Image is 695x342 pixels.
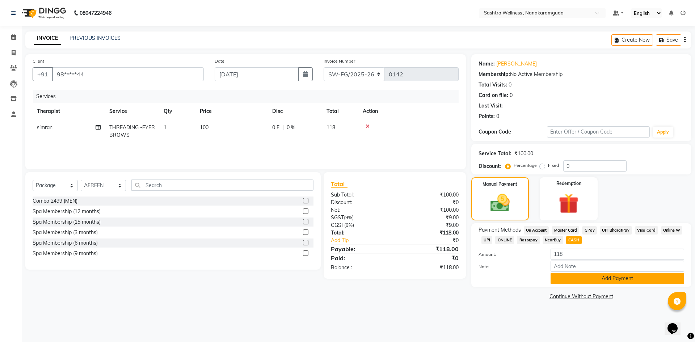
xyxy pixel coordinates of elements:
[325,264,395,271] div: Balance :
[496,113,499,120] div: 0
[268,103,322,119] th: Disc
[484,192,516,214] img: _cash.svg
[331,180,347,188] span: Total
[325,229,395,237] div: Total:
[479,162,501,170] div: Discount:
[215,58,224,64] label: Date
[345,215,352,220] span: 9%
[331,222,344,228] span: CGST
[395,191,464,199] div: ₹100.00
[325,191,395,199] div: Sub Total:
[325,221,395,229] div: ( )
[543,236,563,244] span: NearBuy
[33,103,105,119] th: Therapist
[324,58,355,64] label: Invoice Number
[105,103,159,119] th: Service
[272,124,279,131] span: 0 F
[33,250,98,257] div: Spa Membership (9 months)
[331,214,344,221] span: SGST
[33,229,98,236] div: Spa Membership (3 months)
[479,71,684,78] div: No Active Membership
[33,58,44,64] label: Client
[406,237,464,244] div: ₹0
[322,103,358,119] th: Total
[479,71,510,78] div: Membership:
[473,263,545,270] label: Note:
[395,206,464,214] div: ₹100.00
[496,60,537,68] a: [PERSON_NAME]
[665,313,688,335] iframe: chat widget
[600,226,632,235] span: UPI BharatPay
[33,208,101,215] div: Spa Membership (12 months)
[510,92,513,99] div: 0
[325,199,395,206] div: Discount:
[282,124,284,131] span: |
[552,191,585,216] img: _gift.svg
[395,214,464,221] div: ₹9.00
[52,67,204,81] input: Search by Name/Mobile/Email/Code
[635,226,658,235] span: Visa Card
[395,221,464,229] div: ₹9.00
[509,81,511,89] div: 0
[479,92,508,99] div: Card on file:
[195,103,268,119] th: Price
[325,245,395,253] div: Payable:
[33,239,98,247] div: Spa Membership (6 months)
[358,103,459,119] th: Action
[325,206,395,214] div: Net:
[159,103,195,119] th: Qty
[479,60,495,68] div: Name:
[653,127,673,138] button: Apply
[34,32,61,45] a: INVOICE
[473,293,690,300] a: Continue Without Payment
[524,226,549,235] span: On Account
[33,67,53,81] button: +91
[479,113,495,120] div: Points:
[551,273,684,284] button: Add Payment
[556,180,581,187] label: Redemption
[504,102,506,110] div: -
[483,181,517,187] label: Manual Payment
[325,237,406,244] a: Add Tip
[395,199,464,206] div: ₹0
[514,162,537,169] label: Percentage
[517,236,540,244] span: Razorpay
[479,150,511,157] div: Service Total:
[33,218,101,226] div: Spa Membership (15 months)
[481,236,493,244] span: UPI
[33,90,464,103] div: Services
[551,249,684,260] input: Amount
[200,124,208,131] span: 100
[325,214,395,221] div: ( )
[33,197,77,205] div: Combo 2499 (MEN)
[548,162,559,169] label: Fixed
[566,236,582,244] span: CASH
[656,34,681,46] button: Save
[661,226,683,235] span: Online W
[473,251,545,258] label: Amount:
[18,3,68,23] img: logo
[80,3,111,23] b: 08047224946
[582,226,597,235] span: GPay
[514,150,533,157] div: ₹100.00
[495,236,514,244] span: ONLINE
[164,124,167,131] span: 1
[395,229,464,237] div: ₹118.00
[395,264,464,271] div: ₹118.00
[479,102,503,110] div: Last Visit:
[547,126,650,138] input: Enter Offer / Coupon Code
[395,245,464,253] div: ₹118.00
[325,254,395,262] div: Paid:
[552,226,579,235] span: Master Card
[37,124,52,131] span: simran
[327,124,335,131] span: 118
[131,180,313,191] input: Search
[551,261,684,272] input: Add Note
[479,128,547,136] div: Coupon Code
[479,226,521,234] span: Payment Methods
[479,81,507,89] div: Total Visits:
[395,254,464,262] div: ₹0
[346,222,353,228] span: 9%
[109,124,155,138] span: THREADING -EYERBROWS
[69,35,121,41] a: PREVIOUS INVOICES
